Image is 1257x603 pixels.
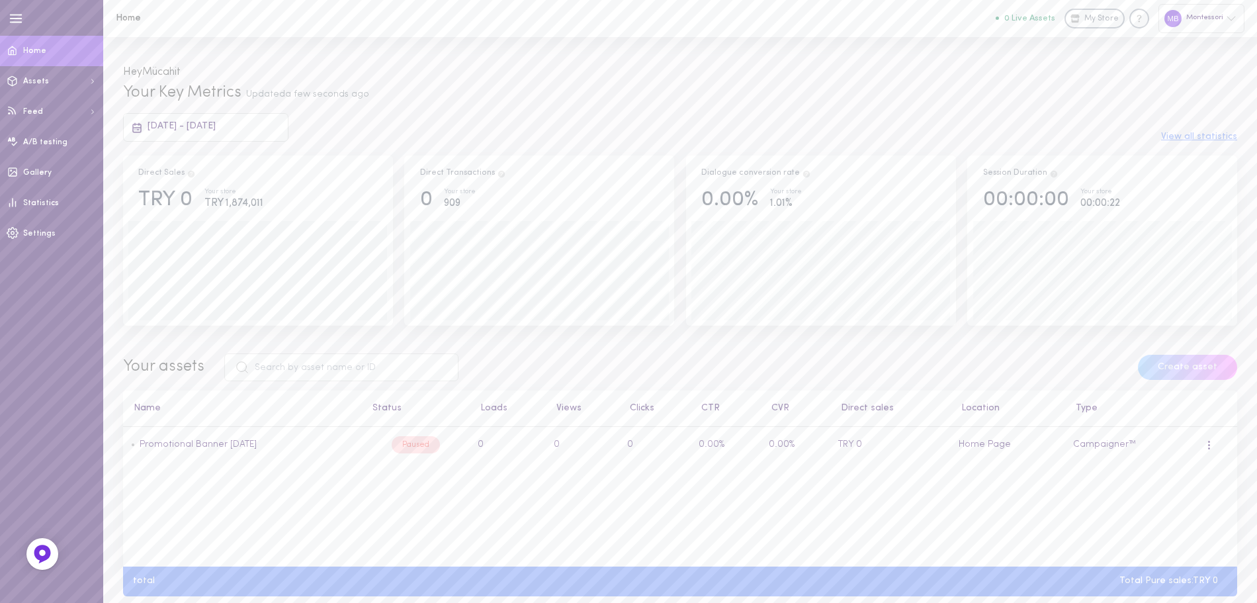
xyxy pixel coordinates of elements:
[1080,195,1120,212] div: 00:00:22
[148,121,216,131] span: [DATE] - [DATE]
[123,359,204,375] span: Your assets
[187,169,196,177] span: Direct Sales are the result of users clicking on a product and then purchasing the exact same pro...
[246,89,369,99] span: Updated a few seconds ago
[444,189,476,196] div: Your store
[701,189,758,212] div: 0.00%
[204,189,263,196] div: Your store
[420,189,433,212] div: 0
[23,108,43,116] span: Feed
[138,167,196,179] div: Direct Sales
[1129,9,1149,28] div: Knowledge center
[802,169,811,177] span: The percentage of users who interacted with one of Dialogue`s assets and ended up purchasing in t...
[996,14,1064,23] a: 0 Live Assets
[123,67,181,77] span: Hey Mücahit
[123,85,241,101] span: Your Key Metrics
[470,427,546,463] td: 0
[550,404,582,413] button: Views
[623,404,654,413] button: Clicks
[955,404,1000,413] button: Location
[444,195,476,212] div: 909
[691,427,761,463] td: 0.00%
[23,230,56,238] span: Settings
[392,436,440,453] div: Paused
[23,77,49,85] span: Assets
[23,47,46,55] span: Home
[996,14,1055,23] button: 0 Live Assets
[204,195,263,212] div: TRY 1,874,011
[420,167,506,179] div: Direct Transactions
[116,13,334,23] h1: Home
[474,404,507,413] button: Loads
[770,189,802,196] div: Your store
[1109,577,1228,586] div: Total Pure sales: TRY 0
[140,440,257,449] a: Promotional Banner [DATE]
[1049,169,1059,177] span: Track how your session duration increase once users engage with your Assets
[546,427,619,463] td: 0
[695,404,720,413] button: CTR
[761,427,830,463] td: 0.00%
[983,167,1059,179] div: Session Duration
[1084,13,1119,25] span: My Store
[131,440,135,449] span: •
[127,404,161,413] button: Name
[1161,132,1237,142] button: View all statistics
[1064,9,1125,28] a: My Store
[830,427,951,463] td: TRY 0
[1138,355,1237,380] button: Create asset
[1069,404,1098,413] button: Type
[1073,440,1136,449] span: Campaigner™
[23,138,67,146] span: A/B testing
[983,189,1069,212] div: 00:00:00
[23,199,59,207] span: Statistics
[32,544,52,564] img: Feedback Button
[123,577,165,586] div: total
[959,440,1011,449] span: Home Page
[497,169,506,177] span: Total transactions from users who clicked on a product through Dialogue assets, and purchased the...
[765,404,789,413] button: CVR
[770,195,802,212] div: 1.01%
[701,167,811,179] div: Dialogue conversion rate
[138,189,193,212] div: TRY 0
[135,440,257,449] a: Promotional Banner [DATE]
[619,427,691,463] td: 0
[23,169,52,177] span: Gallery
[1080,189,1120,196] div: Your store
[366,404,402,413] button: Status
[224,353,458,381] input: Search by asset name or ID
[1158,4,1244,32] div: Montessori
[834,404,894,413] button: Direct sales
